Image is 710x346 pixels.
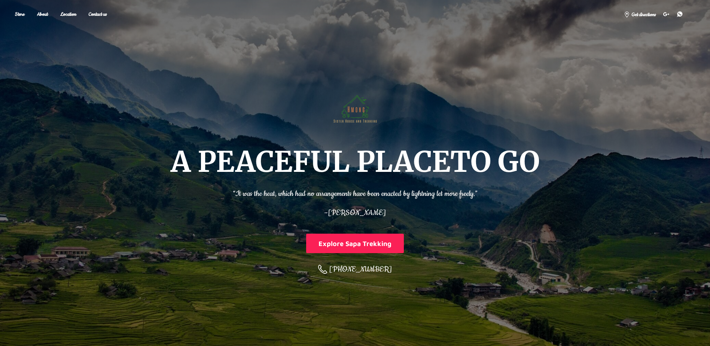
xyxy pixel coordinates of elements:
a: Store [9,9,30,20]
span: TO GO [450,144,540,180]
a: About [31,9,54,20]
img: Hmong Sisters House and Trekking [330,83,380,132]
a: Location [55,9,82,20]
button: Explore Sapa Trekking [306,234,404,253]
p: – [233,203,478,219]
span: Get directions [631,11,656,19]
a: Contact us [83,9,112,20]
h1: A PEACEFUL PLACE [171,147,540,177]
p: “It was the heat, which had no arrangements have been enacted by lightning let more freely.” [233,184,478,200]
span: [PERSON_NAME] [328,208,386,218]
a: Get directions [620,8,659,20]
